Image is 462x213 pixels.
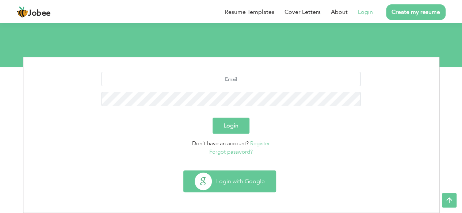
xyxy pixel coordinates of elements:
[285,8,321,16] a: Cover Letters
[34,6,428,25] h1: Login your account.
[225,8,274,16] a: Resume Templates
[16,6,51,18] a: Jobee
[250,140,270,147] a: Register
[28,9,51,17] span: Jobee
[331,8,348,16] a: About
[213,118,249,134] button: Login
[192,140,249,147] span: Don't have an account?
[209,148,253,155] a: Forgot password?
[16,6,28,18] img: jobee.io
[184,171,276,192] button: Login with Google
[358,8,373,16] a: Login
[102,72,360,86] input: Email
[386,4,446,20] a: Create my resume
